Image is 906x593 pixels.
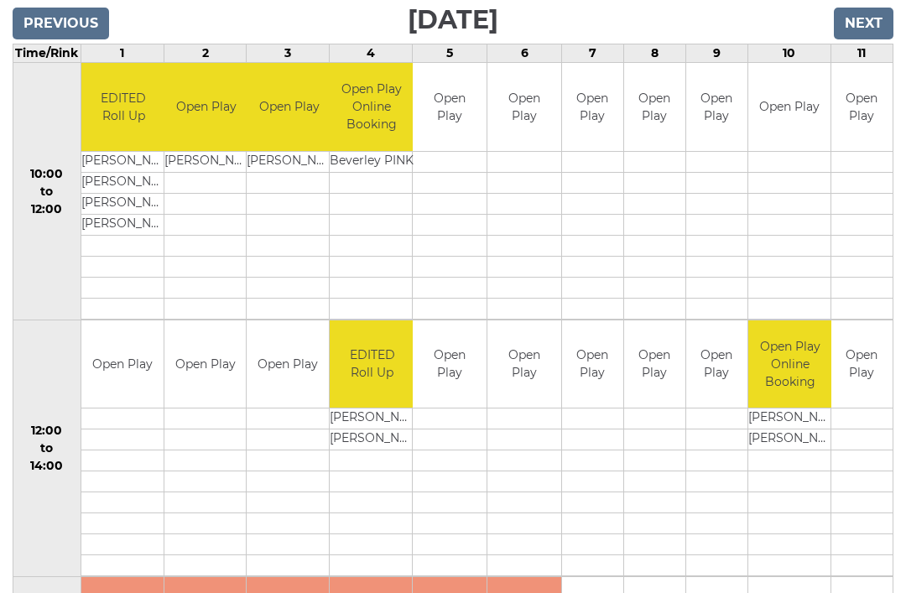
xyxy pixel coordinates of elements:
td: Open Play [81,321,164,409]
td: [PERSON_NAME] [330,409,414,430]
td: [PERSON_NAME] [748,409,833,430]
td: Open Play [562,321,623,409]
td: [PERSON_NAME] [247,152,331,173]
td: Open Play [562,64,623,152]
td: [PERSON_NAME] [330,430,414,451]
td: 8 [623,45,685,64]
td: [PERSON_NAME] [164,152,249,173]
td: Beverley PINK [330,152,414,173]
td: [PERSON_NAME] [81,152,166,173]
td: Open Play [413,64,487,152]
td: Open Play [487,64,561,152]
td: Open Play [164,64,249,152]
td: Open Play [487,321,561,409]
td: 12:00 to 14:00 [13,320,81,578]
td: 11 [830,45,893,64]
td: Open Play Online Booking [748,321,833,409]
td: 6 [487,45,562,64]
td: Open Play [831,64,893,152]
td: Open Play [164,321,247,409]
td: EDITED Roll Up [81,64,166,152]
td: 5 [413,45,487,64]
td: [PERSON_NAME] [81,215,166,236]
td: [PERSON_NAME] [748,430,833,451]
td: [PERSON_NAME] [81,173,166,194]
td: Open Play [247,64,331,152]
td: Open Play [686,64,747,152]
td: Open Play [413,321,487,409]
td: 9 [685,45,747,64]
input: Previous [13,8,109,40]
td: Open Play Online Booking [330,64,414,152]
td: 7 [561,45,623,64]
td: [PERSON_NAME] [81,194,166,215]
input: Next [834,8,893,40]
td: Time/Rink [13,45,81,64]
td: Open Play [831,321,893,409]
td: 1 [81,45,164,64]
td: Open Play [748,64,830,152]
td: EDITED Roll Up [330,321,414,409]
td: 4 [330,45,413,64]
td: Open Play [624,64,685,152]
td: Open Play [624,321,685,409]
td: 2 [164,45,247,64]
td: 10 [747,45,830,64]
td: 3 [247,45,330,64]
td: Open Play [686,321,747,409]
td: 10:00 to 12:00 [13,64,81,321]
td: Open Play [247,321,329,409]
